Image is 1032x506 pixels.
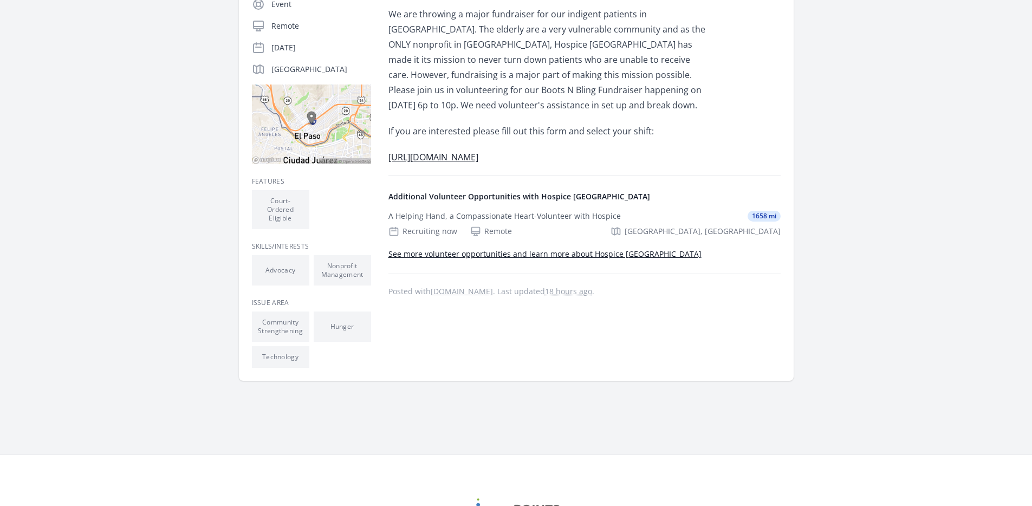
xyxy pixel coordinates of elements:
p: [DATE] [271,42,371,53]
span: [GEOGRAPHIC_DATA], [GEOGRAPHIC_DATA] [625,226,781,237]
li: Court-Ordered Eligible [252,190,309,229]
h3: Skills/Interests [252,242,371,251]
h3: Features [252,177,371,186]
img: Map [252,85,371,164]
h4: Additional Volunteer Opportunities with Hospice [GEOGRAPHIC_DATA] [388,191,781,202]
a: [DOMAIN_NAME] [431,286,493,296]
a: See more volunteer opportunities and learn more about Hospice [GEOGRAPHIC_DATA] [388,249,702,259]
p: Remote [271,21,371,31]
p: If you are interested please fill out this form and select your shift: [388,124,705,139]
li: Technology [252,346,309,368]
p: [GEOGRAPHIC_DATA] [271,64,371,75]
div: Recruiting now [388,226,457,237]
h3: Issue area [252,299,371,307]
div: Remote [470,226,512,237]
li: Nonprofit Management [314,255,371,286]
span: 1658 mi [748,211,781,222]
a: A Helping Hand, a Compassionate Heart-Volunteer with Hospice 1658 mi Recruiting now Remote [GEOGR... [384,202,785,245]
p: Posted with . Last updated . [388,287,781,296]
abbr: Thu, Sep 4, 2025 2:15 AM [545,286,592,296]
p: We are throwing a major fundraiser for our indigent patients in [GEOGRAPHIC_DATA]. The elderly ar... [388,7,705,113]
a: [URL][DOMAIN_NAME] [388,151,478,163]
li: Advocacy [252,255,309,286]
li: Hunger [314,312,371,342]
li: Community Strengthening [252,312,309,342]
div: A Helping Hand, a Compassionate Heart-Volunteer with Hospice [388,211,621,222]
